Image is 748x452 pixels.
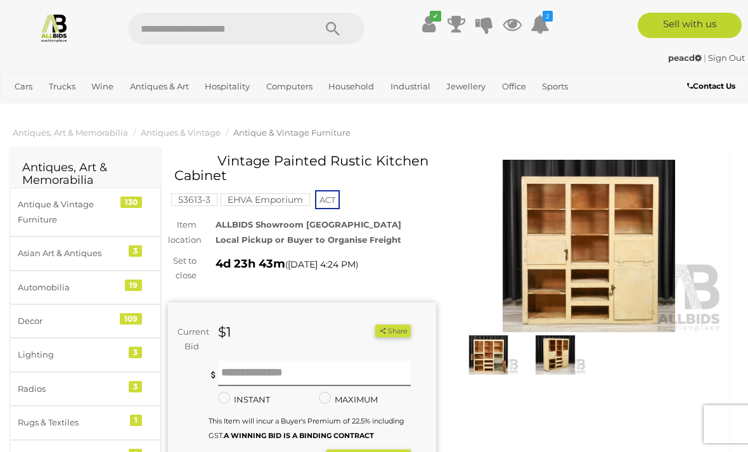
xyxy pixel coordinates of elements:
b: Contact Us [687,81,735,91]
div: Decor [18,314,122,328]
button: Share [375,325,410,338]
div: 19 [125,280,142,291]
strong: ALLBIDS Showroom [GEOGRAPHIC_DATA] [216,219,401,229]
div: Set to close [158,254,206,283]
a: Cars [10,76,37,97]
i: 2 [543,11,553,22]
h2: Antiques, Art & Memorabilia [22,162,148,187]
a: Contact Us [687,79,738,93]
div: Asian Art & Antiques [18,246,122,261]
div: Rugs & Textiles [18,415,122,430]
mark: EHVA Emporium [221,193,310,206]
div: 3 [129,245,142,257]
label: MAXIMUM [319,392,378,407]
i: ✔ [430,11,441,22]
h1: Vintage Painted Rustic Kitchen Cabinet [174,153,433,183]
div: Radios [18,382,122,396]
div: 130 [120,197,142,208]
b: A WINNING BID IS A BINDING CONTRACT [224,431,374,440]
a: Automobilia 19 [10,271,161,304]
a: Sign Out [708,53,745,63]
a: EHVA Emporium [221,195,310,205]
span: ACT [315,190,340,209]
a: Radios 3 [10,372,161,406]
a: Antique & Vintage Furniture 130 [10,188,161,236]
a: Antiques, Art & Memorabilia [13,127,128,138]
a: Computers [261,76,318,97]
a: 53613-3 [171,195,217,205]
a: Trucks [44,76,81,97]
div: 3 [129,347,142,358]
a: 2 [531,13,550,36]
a: Household [323,76,379,97]
a: Industrial [385,76,435,97]
div: Automobilia [18,280,122,295]
div: 3 [129,381,142,392]
strong: peacd [668,53,702,63]
span: ( ) [285,259,358,269]
a: Decor 109 [10,304,161,338]
label: INSTANT [218,392,270,407]
strong: $1 [218,324,231,340]
span: [DATE] 4:24 PM [288,259,356,270]
strong: Local Pickup or Buyer to Organise Freight [216,235,401,245]
a: [GEOGRAPHIC_DATA] [10,97,110,118]
div: 109 [120,313,142,325]
div: Current Bid [168,325,209,354]
div: Antique & Vintage Furniture [18,197,122,227]
li: Watch this item [361,325,373,337]
a: Sports [537,76,573,97]
strong: 4d 23h 43m [216,257,285,271]
img: Allbids.com.au [39,13,69,42]
a: Asian Art & Antiques 3 [10,236,161,270]
a: Antiques & Vintage [141,127,221,138]
a: Sell with us [638,13,742,38]
a: Office [497,76,531,97]
a: Wine [86,76,119,97]
img: Vintage Painted Rustic Kitchen Cabinet [455,160,723,332]
a: ✔ [419,13,438,36]
span: | [704,53,706,63]
button: Search [301,13,364,44]
a: peacd [668,53,704,63]
a: Antique & Vintage Furniture [233,127,351,138]
a: Jewellery [441,76,491,97]
img: Vintage Painted Rustic Kitchen Cabinet [458,335,519,375]
div: Lighting [18,347,122,362]
a: Rugs & Textiles 1 [10,406,161,439]
a: Lighting 3 [10,338,161,371]
small: This Item will incur a Buyer's Premium of 22.5% including GST. [209,416,404,440]
mark: 53613-3 [171,193,217,206]
div: 1 [130,415,142,426]
a: Hospitality [200,76,255,97]
a: Antiques & Art [125,76,194,97]
img: Vintage Painted Rustic Kitchen Cabinet [525,335,586,375]
div: Item location [158,217,206,247]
